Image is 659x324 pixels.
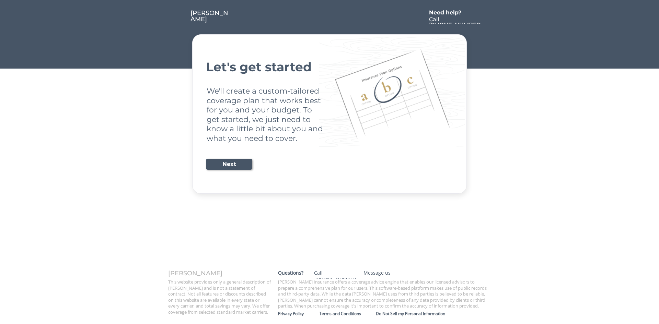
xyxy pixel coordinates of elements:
[278,311,319,316] div: Privacy Policy
[376,311,494,317] a: Do Not Sell my Personal Information
[168,270,271,276] div: [PERSON_NAME]
[190,10,230,24] a: [PERSON_NAME]
[429,10,469,15] div: Need help?
[376,311,494,316] div: Do Not Sell my Personal Information
[278,270,307,276] div: Questions?
[206,61,453,73] div: Let's get started
[319,311,376,316] div: Terms and Conditions
[190,10,230,22] div: [PERSON_NAME]
[311,270,360,279] a: Call [PHONE_NUMBER]
[314,270,357,289] div: Call [PHONE_NUMBER]
[168,279,271,315] div: This website provides only a general description of [PERSON_NAME] and is not a statement of contr...
[429,17,482,24] a: Call [PHONE_NUMBER]
[278,279,491,309] div: [PERSON_NAME] Insurance offers a coverage advice engine that enables our licensed advisors to pre...
[206,159,252,170] button: Next
[363,270,406,276] div: Message us
[360,270,409,279] a: Message us
[278,311,319,317] a: Privacy Policy
[429,17,482,33] div: Call [PHONE_NUMBER]
[207,86,324,143] div: We'll create a custom-tailored coverage plan that works best for you and your budget. To get star...
[319,311,376,317] a: Terms and Conditions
